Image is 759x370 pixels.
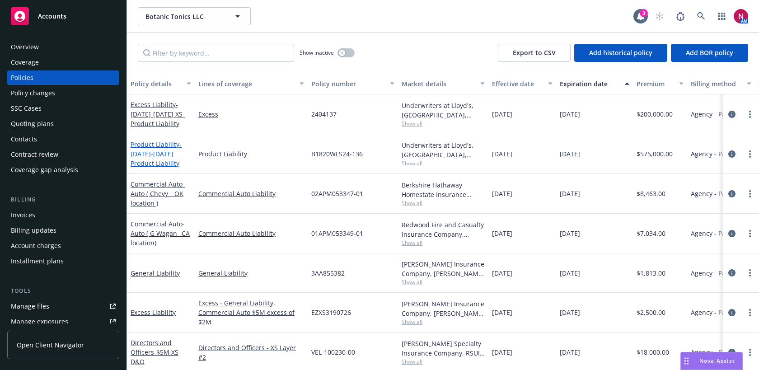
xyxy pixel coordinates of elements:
[198,189,304,198] a: Commercial Auto Liability
[195,73,308,94] button: Lines of coverage
[131,100,185,128] a: Excess Liability
[637,79,674,89] div: Premium
[560,109,580,119] span: [DATE]
[402,358,485,365] span: Show all
[637,347,669,357] span: $18,000.00
[7,147,119,162] a: Contract review
[681,352,692,370] div: Drag to move
[131,338,178,366] a: Directors and Officers
[11,147,58,162] div: Contract review
[11,208,35,222] div: Invoices
[492,149,512,159] span: [DATE]
[560,268,580,278] span: [DATE]
[11,299,49,314] div: Manage files
[402,141,485,159] div: Underwriters at Lloyd's, [GEOGRAPHIC_DATA], [PERSON_NAME] of [GEOGRAPHIC_DATA], CIS Insurance Ser...
[11,239,61,253] div: Account charges
[745,307,755,318] a: more
[7,314,119,329] a: Manage exposures
[402,318,485,326] span: Show all
[692,7,710,25] a: Search
[7,4,119,29] a: Accounts
[492,189,512,198] span: [DATE]
[492,347,512,357] span: [DATE]
[311,149,363,159] span: B1820WLS24-136
[131,220,190,247] span: - Auto ( G Wagan _CA location)
[726,188,737,199] a: circleInformation
[726,307,737,318] a: circleInformation
[691,268,748,278] span: Agency - Pay in full
[131,308,176,317] a: Excess Liability
[402,159,485,167] span: Show all
[145,12,224,21] span: Botanic Tonics LLC
[713,7,731,25] a: Switch app
[11,40,39,54] div: Overview
[7,299,119,314] a: Manage files
[492,109,512,119] span: [DATE]
[311,79,384,89] div: Policy number
[637,149,673,159] span: $575,000.00
[640,9,648,17] div: 3
[131,180,185,207] a: Commercial Auto
[131,140,182,168] span: - [DATE]-[DATE] Product Liability
[198,268,304,278] a: General Liability
[699,357,735,365] span: Nova Assist
[138,7,251,25] button: Botanic Tonics LLC
[7,239,119,253] a: Account charges
[11,314,68,329] div: Manage exposures
[198,229,304,238] a: Commercial Auto Liability
[11,223,56,238] div: Billing updates
[127,73,195,94] button: Policy details
[402,239,485,247] span: Show all
[671,44,748,62] button: Add BOR policy
[691,189,748,198] span: Agency - Pay in full
[7,223,119,238] a: Billing updates
[671,7,689,25] a: Report a Bug
[311,189,363,198] span: 02APM053347-01
[726,267,737,278] a: circleInformation
[402,120,485,127] span: Show all
[7,101,119,116] a: SSC Cases
[131,269,180,277] a: General Liability
[131,79,181,89] div: Policy details
[637,308,665,317] span: $2,500.00
[7,254,119,268] a: Installment plans
[311,109,337,119] span: 2404137
[402,299,485,318] div: [PERSON_NAME] Insurance Company, [PERSON_NAME] Insurance, CIS Insurance Services (EPIC)
[560,347,580,357] span: [DATE]
[11,163,78,177] div: Coverage gap analysis
[651,7,669,25] a: Start snowing
[311,268,345,278] span: 3AA855382
[492,308,512,317] span: [DATE]
[492,229,512,238] span: [DATE]
[745,109,755,120] a: more
[498,44,571,62] button: Export to CSV
[560,149,580,159] span: [DATE]
[734,9,748,23] img: photo
[633,73,687,94] button: Premium
[311,308,351,317] span: EZXS3190726
[311,229,363,238] span: 01APM053349-01
[745,149,755,159] a: more
[300,49,334,56] span: Show inactive
[492,268,512,278] span: [DATE]
[198,298,304,327] a: Excess - General Liability, Commercial Auto $5M excess of $2M
[745,347,755,358] a: more
[691,347,748,357] span: Agency - Pay in full
[402,180,485,199] div: Berkshire Hathaway Homestate Insurance Company, Berkshire Hathaway Homestate Companies (BHHC)
[589,48,652,57] span: Add historical policy
[492,79,543,89] div: Effective date
[726,228,737,239] a: circleInformation
[398,73,488,94] button: Market details
[745,267,755,278] a: more
[11,86,55,100] div: Policy changes
[560,189,580,198] span: [DATE]
[691,109,748,119] span: Agency - Pay in full
[513,48,556,57] span: Export to CSV
[637,229,665,238] span: $7,034.00
[131,180,185,207] span: - Auto ( Chevy _ OK location )
[7,132,119,146] a: Contacts
[7,55,119,70] a: Coverage
[198,149,304,159] a: Product Liability
[131,100,185,128] span: - [DATE]-[DATE] XS-Product Liability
